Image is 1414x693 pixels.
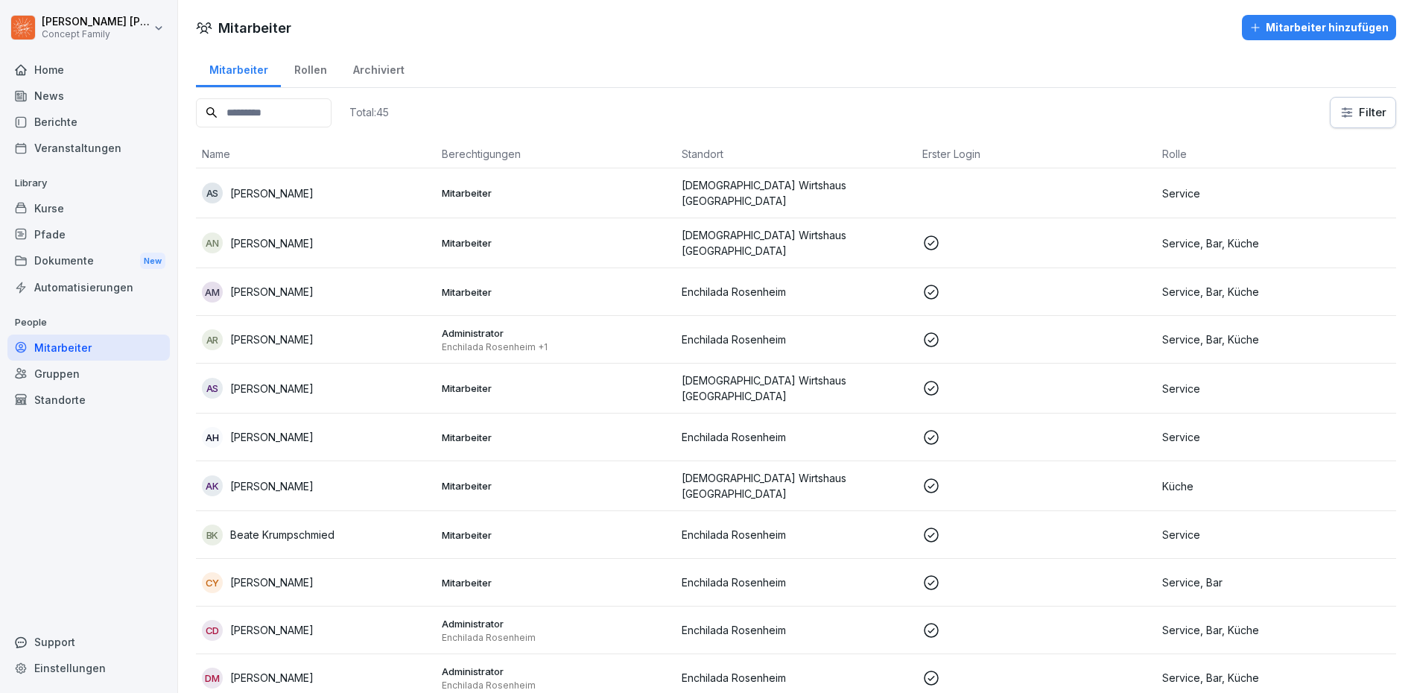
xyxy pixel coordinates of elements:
[7,221,170,247] a: Pfade
[230,186,314,201] p: [PERSON_NAME]
[1242,15,1396,40] button: Mitarbeiter hinzufügen
[682,470,910,501] p: [DEMOGRAPHIC_DATA] Wirtshaus [GEOGRAPHIC_DATA]
[1162,622,1390,638] p: Service, Bar, Küche
[230,332,314,347] p: [PERSON_NAME]
[202,183,223,203] div: aS
[442,326,670,340] p: Administrator
[202,282,223,303] div: am
[202,329,223,350] div: AR
[196,140,436,168] th: Name
[202,232,223,253] div: AN
[1162,478,1390,494] p: Küche
[436,140,676,168] th: Berechtigungen
[340,49,417,87] a: Archiviert
[230,575,314,590] p: [PERSON_NAME]
[682,429,910,445] p: Enchilada Rosenheim
[1162,527,1390,542] p: Service
[682,527,910,542] p: Enchilada Rosenheim
[230,235,314,251] p: [PERSON_NAME]
[442,576,670,589] p: Mitarbeiter
[230,381,314,396] p: [PERSON_NAME]
[1162,186,1390,201] p: Service
[218,18,291,38] h1: Mitarbeiter
[230,622,314,638] p: [PERSON_NAME]
[7,311,170,335] p: People
[442,186,670,200] p: Mitarbeiter
[1340,105,1386,120] div: Filter
[442,680,670,692] p: Enchilada Rosenheim
[7,335,170,361] a: Mitarbeiter
[202,378,223,399] div: AS
[7,387,170,413] a: Standorte
[676,140,916,168] th: Standort
[230,478,314,494] p: [PERSON_NAME]
[7,83,170,109] a: News
[230,670,314,686] p: [PERSON_NAME]
[1162,575,1390,590] p: Service, Bar
[140,253,165,270] div: New
[7,247,170,275] a: DokumenteNew
[682,622,910,638] p: Enchilada Rosenheim
[281,49,340,87] a: Rollen
[1162,381,1390,396] p: Service
[7,247,170,275] div: Dokumente
[916,140,1156,168] th: Erster Login
[202,668,223,689] div: DM
[7,274,170,300] a: Automatisierungen
[1162,235,1390,251] p: Service, Bar, Küche
[1162,284,1390,300] p: Service, Bar, Küche
[202,427,223,448] div: AH
[7,629,170,655] div: Support
[1162,429,1390,445] p: Service
[230,284,314,300] p: [PERSON_NAME]
[682,575,910,590] p: Enchilada Rosenheim
[202,572,223,593] div: CY
[202,475,223,496] div: AK
[442,236,670,250] p: Mitarbeiter
[1331,98,1395,127] button: Filter
[682,177,910,209] p: [DEMOGRAPHIC_DATA] Wirtshaus [GEOGRAPHIC_DATA]
[442,665,670,678] p: Administrator
[230,429,314,445] p: [PERSON_NAME]
[442,632,670,644] p: Enchilada Rosenheim
[202,620,223,641] div: CD
[42,16,150,28] p: [PERSON_NAME] [PERSON_NAME]
[442,382,670,395] p: Mitarbeiter
[7,135,170,161] a: Veranstaltungen
[442,341,670,353] p: Enchilada Rosenheim +1
[7,361,170,387] a: Gruppen
[7,195,170,221] a: Kurse
[7,171,170,195] p: Library
[442,617,670,630] p: Administrator
[7,109,170,135] a: Berichte
[7,57,170,83] a: Home
[202,525,223,545] div: BK
[442,431,670,444] p: Mitarbeiter
[682,332,910,347] p: Enchilada Rosenheim
[1156,140,1396,168] th: Rolle
[42,29,150,39] p: Concept Family
[7,655,170,681] a: Einstellungen
[682,373,910,404] p: [DEMOGRAPHIC_DATA] Wirtshaus [GEOGRAPHIC_DATA]
[1162,670,1390,686] p: Service, Bar, Küche
[682,284,910,300] p: Enchilada Rosenheim
[682,227,910,259] p: [DEMOGRAPHIC_DATA] Wirtshaus [GEOGRAPHIC_DATA]
[442,479,670,493] p: Mitarbeiter
[230,527,335,542] p: Beate Krumpschmied
[196,49,281,87] a: Mitarbeiter
[442,285,670,299] p: Mitarbeiter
